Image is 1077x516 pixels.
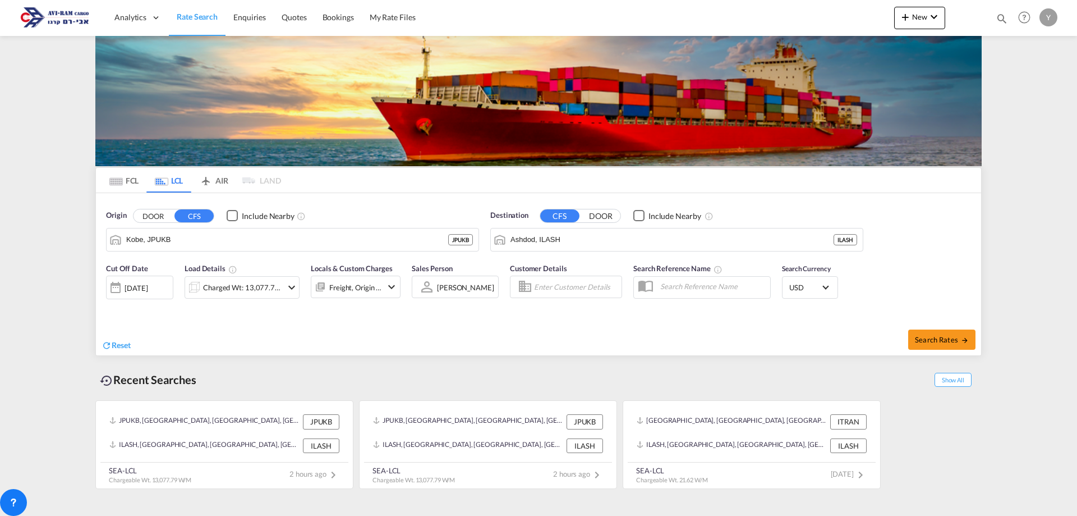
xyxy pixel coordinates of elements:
[961,336,969,344] md-icon: icon-arrow-right
[510,264,567,273] span: Customer Details
[106,264,148,273] span: Cut Off Date
[927,10,941,24] md-icon: icon-chevron-down
[126,231,448,248] input: Search by Port
[834,234,857,245] div: ILASH
[242,211,294,222] div: Include Nearby
[359,400,617,489] recent-search-card: JPUKB, [GEOGRAPHIC_DATA], [GEOGRAPHIC_DATA], [GEOGRAPHIC_DATA] & [GEOGRAPHIC_DATA], [GEOGRAPHIC_D...
[303,439,339,453] div: ILASH
[623,400,881,489] recent-search-card: [GEOGRAPHIC_DATA], [GEOGRAPHIC_DATA], [GEOGRAPHIC_DATA], [GEOGRAPHIC_DATA], [GEOGRAPHIC_DATA] ITR...
[1015,8,1039,28] div: Help
[185,264,237,273] span: Load Details
[102,340,112,350] md-icon: icon-refresh
[125,283,148,293] div: [DATE]
[323,12,354,22] span: Bookings
[134,209,173,222] button: DOOR
[567,439,603,453] div: ILASH
[915,335,969,344] span: Search Rates
[788,279,832,295] md-select: Select Currency: $ USDUnited States Dollar
[908,330,975,350] button: Search Ratesicon-arrow-right
[95,367,201,392] div: Recent Searches
[311,264,393,273] span: Locals & Custom Charges
[112,340,131,350] span: Reset
[534,278,618,295] input: Enter Customer Details
[289,469,340,478] span: 2 hours ago
[106,298,114,313] md-datepicker: Select
[107,229,478,251] md-input-container: Kobe, JPUKB
[633,264,722,273] span: Search Reference Name
[373,414,564,429] div: JPUKB, Kobe, Japan, Greater China & Far East Asia, Asia Pacific
[448,234,473,245] div: JPUKB
[370,12,416,22] span: My Rate Files
[935,373,972,387] span: Show All
[553,469,604,478] span: 2 hours ago
[714,265,722,274] md-icon: Your search will be saved by the below given name
[146,168,191,193] md-tab-item: LCL
[177,12,218,21] span: Rate Search
[95,36,982,166] img: LCL+%26+FCL+BACKGROUND.png
[648,211,701,222] div: Include Nearby
[412,264,453,273] span: Sales Person
[372,465,455,476] div: SEA-LCL
[228,265,237,274] md-icon: Chargeable Weight
[385,280,398,294] md-icon: icon-chevron-down
[996,12,1008,25] md-icon: icon-magnify
[637,439,827,453] div: ILASH, Ashdod, Israel, Levante, Middle East
[114,12,146,23] span: Analytics
[567,414,603,429] div: JPUKB
[830,439,867,453] div: ILASH
[191,168,236,193] md-tab-item: AIR
[199,174,213,182] md-icon: icon-airplane
[96,193,981,355] div: Origin DOOR CFS Checkbox No InkUnchecked: Ignores neighbouring ports when fetching rates.Checked ...
[106,276,173,299] div: [DATE]
[297,212,306,221] md-icon: Unchecked: Ignores neighbouring ports when fetching rates.Checked : Includes neighbouring ports w...
[899,12,941,21] span: New
[311,276,401,298] div: Freight Origin Destinationicon-chevron-down
[233,12,266,22] span: Enquiries
[109,414,300,429] div: JPUKB, Kobe, Japan, Greater China & Far East Asia, Asia Pacific
[329,280,382,295] div: Freight Origin Destination
[227,210,294,222] md-checkbox: Checkbox No Ink
[102,168,281,193] md-pagination-wrapper: Use the left and right arrow keys to navigate between tabs
[100,374,113,387] md-icon: icon-backup-restore
[109,439,300,453] div: ILASH, Ashdod, Israel, Levante, Middle East
[830,414,867,429] div: ITRAN
[303,414,339,429] div: JPUKB
[185,276,300,299] div: Charged Wt: 13,077.79 W/Micon-chevron-down
[633,210,701,222] md-checkbox: Checkbox No Ink
[655,278,770,295] input: Search Reference Name
[437,283,494,292] div: [PERSON_NAME]
[203,280,282,295] div: Charged Wt: 13,077.79 W/M
[372,476,455,483] span: Chargeable Wt. 13,077.79 W/M
[996,12,1008,29] div: icon-magnify
[540,209,579,222] button: CFS
[109,465,191,476] div: SEA-LCL
[636,465,708,476] div: SEA-LCL
[174,209,214,222] button: CFS
[326,468,340,482] md-icon: icon-chevron-right
[831,469,867,478] span: [DATE]
[1015,8,1034,27] span: Help
[102,168,146,193] md-tab-item: FCL
[510,231,834,248] input: Search by Port
[705,212,714,221] md-icon: Unchecked: Ignores neighbouring ports when fetching rates.Checked : Includes neighbouring ports w...
[590,468,604,482] md-icon: icon-chevron-right
[102,340,131,352] div: icon-refreshReset
[894,7,945,29] button: icon-plus 400-fgNewicon-chevron-down
[1039,8,1057,26] div: Y
[373,439,564,453] div: ILASH, Ashdod, Israel, Levante, Middle East
[436,279,495,295] md-select: Sales Person: Yulia Vainblat
[109,476,191,483] span: Chargeable Wt. 13,077.79 W/M
[637,414,827,429] div: ITRAN, Ravenna, Italy, Southern Europe, Europe
[581,209,620,222] button: DOOR
[285,281,298,294] md-icon: icon-chevron-down
[95,400,353,489] recent-search-card: JPUKB, [GEOGRAPHIC_DATA], [GEOGRAPHIC_DATA], [GEOGRAPHIC_DATA] & [GEOGRAPHIC_DATA], [GEOGRAPHIC_D...
[782,264,831,273] span: Search Currency
[789,282,821,293] span: USD
[491,229,863,251] md-input-container: Ashdod, ILASH
[17,5,93,30] img: 166978e0a5f911edb4280f3c7a976193.png
[899,10,912,24] md-icon: icon-plus 400-fg
[636,476,708,483] span: Chargeable Wt. 21.62 W/M
[490,210,528,221] span: Destination
[854,468,867,482] md-icon: icon-chevron-right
